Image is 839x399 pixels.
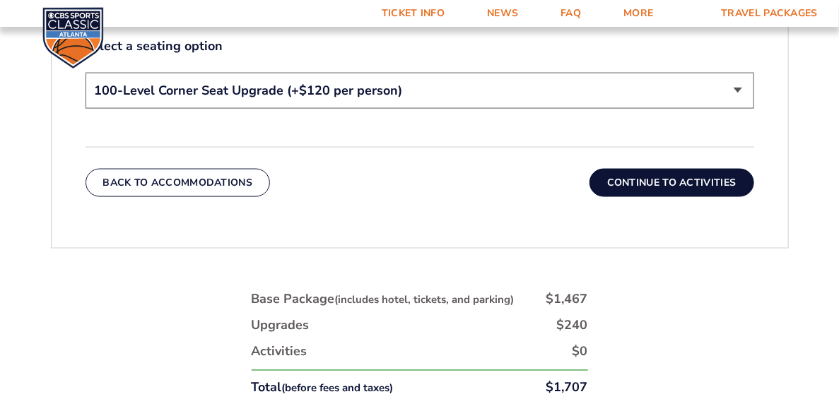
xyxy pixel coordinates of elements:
button: Back To Accommodations [86,169,271,197]
div: $0 [573,343,588,361]
div: $1,707 [546,379,588,397]
small: (before fees and taxes) [282,381,394,395]
div: Total [252,379,394,397]
div: Upgrades [252,317,310,335]
button: Continue To Activities [589,169,754,197]
label: Select a seating option [86,37,754,55]
div: $240 [557,317,588,335]
img: CBS Sports Classic [42,7,104,69]
div: Activities [252,343,307,361]
div: Base Package [252,291,515,309]
div: $1,467 [546,291,588,309]
small: (includes hotel, tickets, and parking) [335,293,515,307]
